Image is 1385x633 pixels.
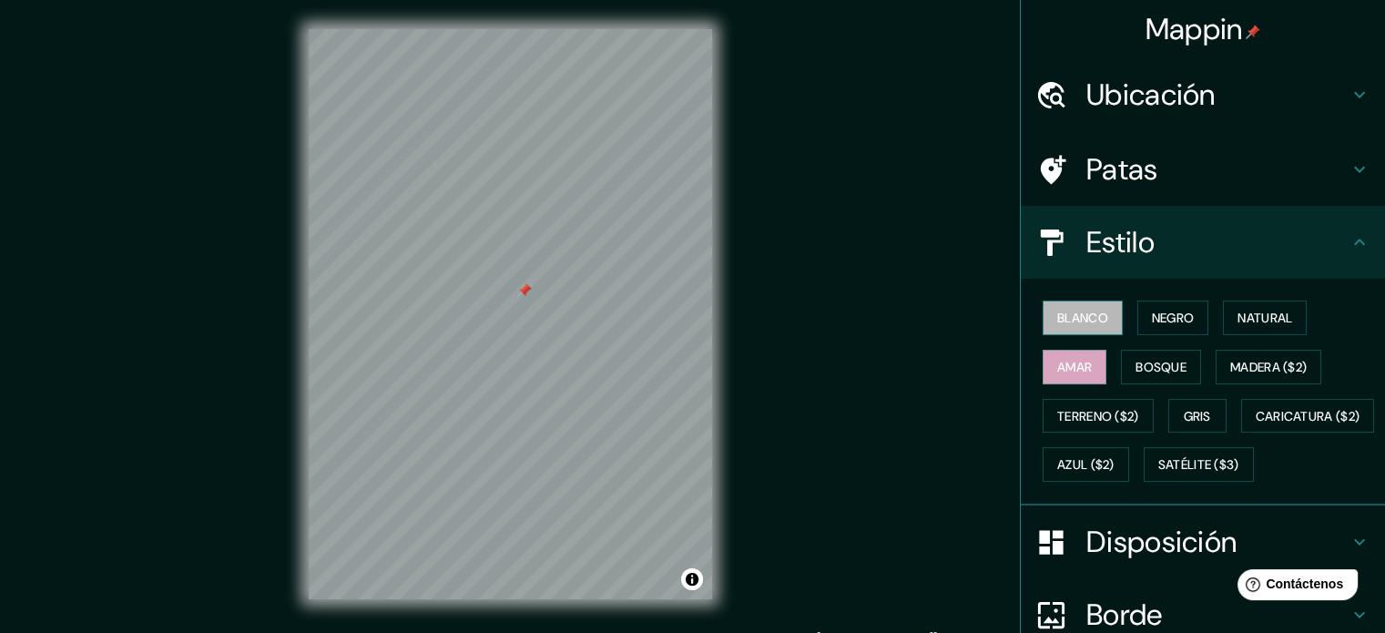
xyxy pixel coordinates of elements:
[309,29,712,599] canvas: Mapa
[1121,350,1201,384] button: Bosque
[1057,359,1092,375] font: Amar
[1086,523,1237,561] font: Disposición
[1237,310,1292,326] font: Natural
[1021,505,1385,578] div: Disposición
[1230,359,1307,375] font: Madera ($2)
[1086,76,1216,114] font: Ubicación
[1057,310,1108,326] font: Blanco
[1246,25,1260,39] img: pin-icon.png
[1184,408,1211,424] font: Gris
[1086,223,1155,261] font: Estilo
[1043,301,1123,335] button: Blanco
[1144,447,1254,482] button: Satélite ($3)
[681,568,703,590] button: Activar o desactivar atribución
[1152,310,1195,326] font: Negro
[1241,399,1375,434] button: Caricatura ($2)
[1223,301,1307,335] button: Natural
[1057,408,1139,424] font: Terreno ($2)
[1043,399,1154,434] button: Terreno ($2)
[1043,350,1106,384] button: Amar
[1057,457,1115,474] font: Azul ($2)
[1021,133,1385,206] div: Patas
[1216,350,1321,384] button: Madera ($2)
[1168,399,1227,434] button: Gris
[1135,359,1186,375] font: Bosque
[1158,457,1239,474] font: Satélite ($3)
[1043,447,1129,482] button: Azul ($2)
[1223,562,1365,613] iframe: Lanzador de widgets de ayuda
[1256,408,1360,424] font: Caricatura ($2)
[1021,58,1385,131] div: Ubicación
[1021,206,1385,279] div: Estilo
[1086,150,1158,189] font: Patas
[1146,10,1243,48] font: Mappin
[1137,301,1209,335] button: Negro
